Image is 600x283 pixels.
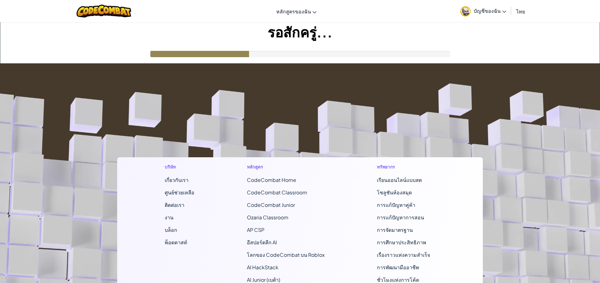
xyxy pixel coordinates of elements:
[247,251,325,258] a: โลกของ CodeCombat บน Roblox
[516,8,525,15] span: ไทย
[247,202,295,208] a: CodeCombat Junior
[377,251,430,258] a: เรื่องราวแห่งความสำเร็จ
[457,1,509,21] a: บัญชีของฉัน
[377,239,426,246] a: การศึกษาประสิทธิภาพ
[247,276,280,283] a: AI Junior (เบต้า)
[276,8,311,15] span: หลักสูตรของฉัน
[165,163,194,170] h1: บริษัท
[165,227,177,233] a: บล็อก
[377,276,419,283] a: ชั่วโมงแห่งการโค้ด
[377,227,413,233] a: การจัดมาตรฐาน
[247,177,296,183] span: CodeCombat Home
[377,163,435,170] h1: ทรัพยากร
[460,6,471,17] img: avatar
[474,7,506,14] span: บัญชีของฉัน
[377,264,419,271] a: การพัฒนามืออาชีพ
[165,177,188,183] a: เกี่ยวกับเรา
[377,202,415,208] a: การแก้ปัญหาคู่ค้า
[247,163,325,170] h1: หลักสูตร
[513,3,528,20] a: ไทย
[247,239,277,246] a: อีสปอร์ตลีก AI
[247,189,307,196] a: CodeCombat Classroom
[77,5,131,17] img: CodeCombat logo
[247,227,264,233] a: AP CSP
[377,177,422,183] a: เรียนออนไลน์แบบสด
[247,264,278,271] a: AI HackStack
[165,189,194,196] a: ศูนย์ช่วยเหลือ
[0,22,600,41] h1: รอสักครู่...
[165,202,184,208] span: ติดต่อเรา
[165,214,173,221] a: งาน
[247,214,288,221] a: Ozaria Classroom
[377,214,424,221] a: การแก้ปัญหาการสอน
[273,3,320,20] a: หลักสูตรของฉัน
[377,189,412,196] a: โซลูชันห้องสมุด
[165,239,187,246] a: พ็อดคาสท์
